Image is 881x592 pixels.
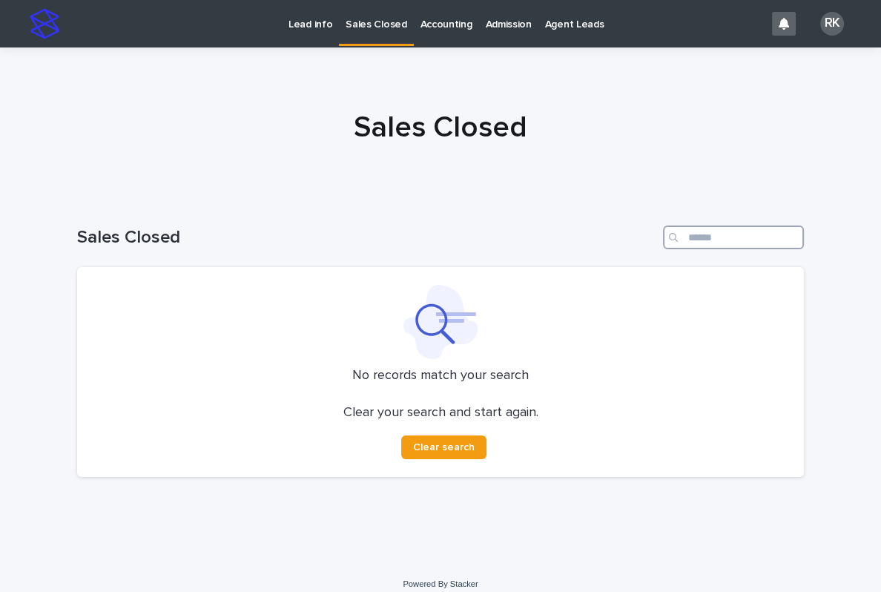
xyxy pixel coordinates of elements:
[343,405,538,421] p: Clear your search and start again.
[77,227,657,249] h1: Sales Closed
[413,442,475,453] span: Clear search
[403,579,478,588] a: Powered By Stacker
[77,110,804,145] h1: Sales Closed
[95,368,786,384] p: No records match your search
[820,12,844,36] div: RK
[663,226,804,249] input: Search
[401,435,486,459] button: Clear search
[30,9,59,39] img: stacker-logo-s-only.png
